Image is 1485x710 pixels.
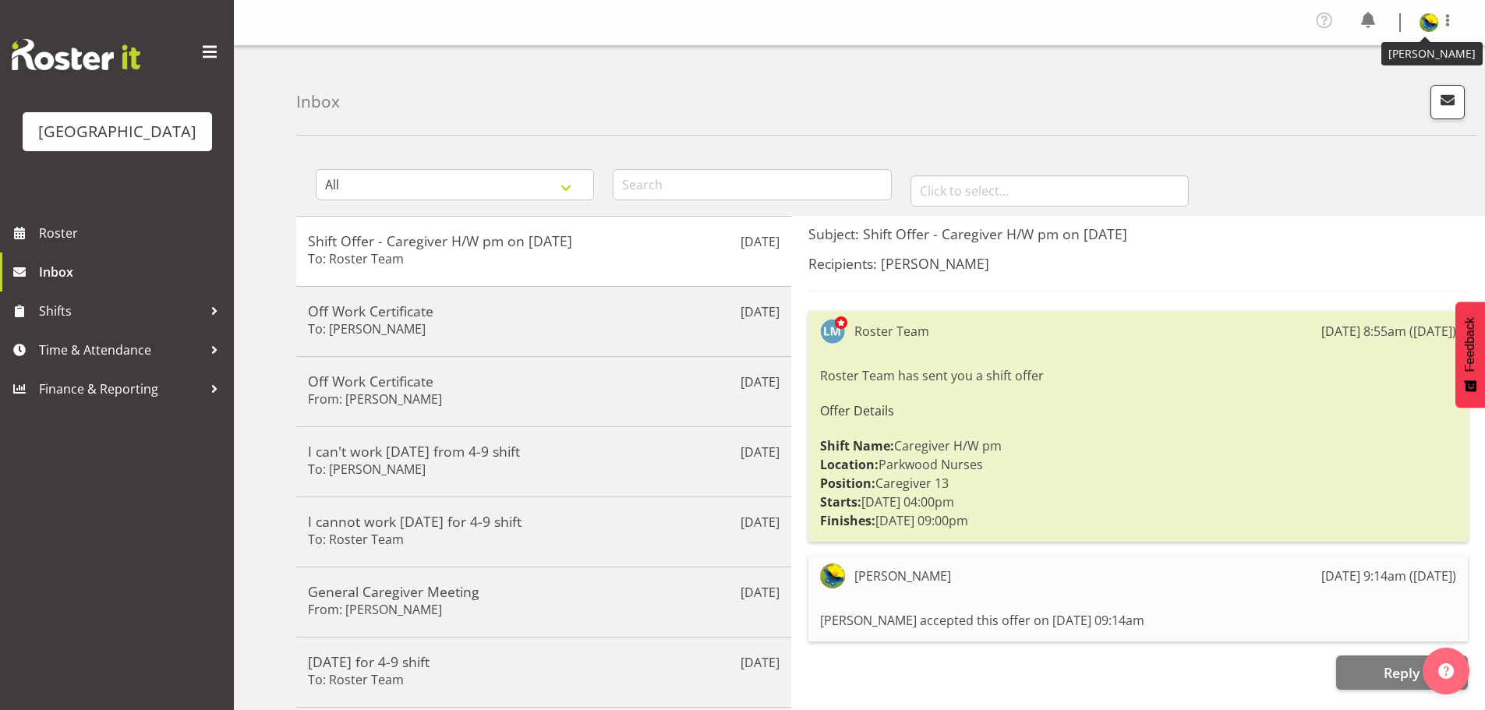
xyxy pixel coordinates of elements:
[308,513,780,530] h5: I cannot work [DATE] for 4-9 shift
[39,221,226,245] span: Roster
[820,607,1456,634] div: [PERSON_NAME] accepted this offer on [DATE] 09:14am
[39,260,226,284] span: Inbox
[820,319,845,344] img: lesley-mckenzie127.jpg
[308,461,426,477] h6: To: [PERSON_NAME]
[820,437,894,454] strong: Shift Name:
[39,299,203,323] span: Shifts
[613,169,891,200] input: Search
[308,653,780,670] h5: [DATE] for 4-9 shift
[1321,322,1456,341] div: [DATE] 8:55am ([DATE])
[39,377,203,401] span: Finance & Reporting
[38,120,196,143] div: [GEOGRAPHIC_DATA]
[308,583,780,600] h5: General Caregiver Meeting
[808,255,1468,272] h5: Recipients: [PERSON_NAME]
[820,456,879,473] strong: Location:
[741,513,780,532] p: [DATE]
[308,391,442,407] h6: From: [PERSON_NAME]
[820,493,861,510] strong: Starts:
[1384,663,1420,682] span: Reply
[308,532,404,547] h6: To: Roster Team
[1420,13,1438,32] img: gemma-hall22491374b5f274993ff8414464fec47f.png
[820,404,1456,418] h6: Offer Details
[308,672,404,687] h6: To: Roster Team
[1438,663,1454,679] img: help-xxl-2.png
[741,443,780,461] p: [DATE]
[1455,302,1485,408] button: Feedback - Show survey
[854,322,929,341] div: Roster Team
[820,475,875,492] strong: Position:
[308,251,404,267] h6: To: Roster Team
[308,443,780,460] h5: I can't work [DATE] from 4-9 shift
[308,321,426,337] h6: To: [PERSON_NAME]
[854,567,951,585] div: [PERSON_NAME]
[741,583,780,602] p: [DATE]
[296,93,340,111] h4: Inbox
[741,302,780,321] p: [DATE]
[1321,567,1456,585] div: [DATE] 9:14am ([DATE])
[308,302,780,320] h5: Off Work Certificate
[910,175,1189,207] input: Click to select...
[820,512,875,529] strong: Finishes:
[39,338,203,362] span: Time & Attendance
[1336,655,1468,690] button: Reply
[12,39,140,70] img: Rosterit website logo
[308,232,780,249] h5: Shift Offer - Caregiver H/W pm on [DATE]
[308,602,442,617] h6: From: [PERSON_NAME]
[741,653,780,672] p: [DATE]
[308,373,780,390] h5: Off Work Certificate
[741,232,780,251] p: [DATE]
[1463,317,1477,372] span: Feedback
[808,225,1468,242] h5: Subject: Shift Offer - Caregiver H/W pm on [DATE]
[820,563,845,588] img: gemma-hall22491374b5f274993ff8414464fec47f.png
[741,373,780,391] p: [DATE]
[820,362,1456,534] div: Roster Team has sent you a shift offer Caregiver H/W pm Parkwood Nurses Caregiver 13 [DATE] 04:00...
